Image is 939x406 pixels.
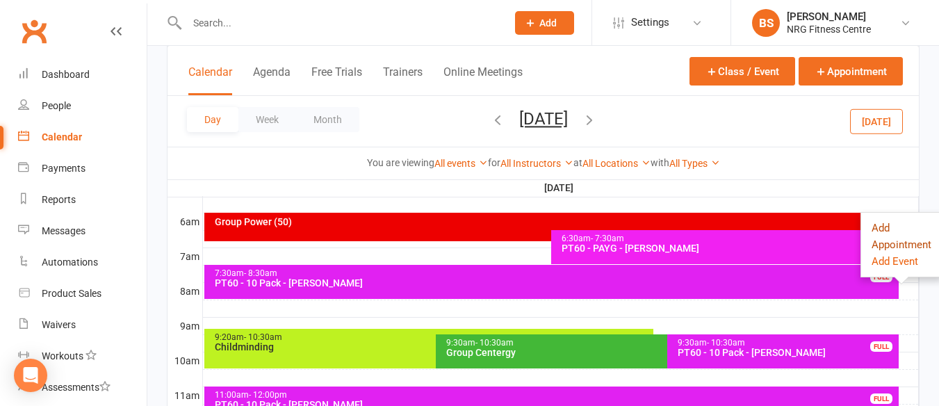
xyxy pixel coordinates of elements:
[475,338,514,348] span: - 10:30am
[367,157,434,168] strong: You are viewing
[42,131,82,143] div: Calendar
[18,184,147,216] a: Reports
[591,234,624,243] span: - 7:30am
[168,317,202,334] th: 9am
[42,257,98,268] div: Automations
[42,225,85,236] div: Messages
[500,158,573,169] a: All Instructors
[214,278,897,288] div: PT60 - 10 Pack - [PERSON_NAME]
[18,153,147,184] a: Payments
[488,157,500,168] strong: for
[872,253,918,270] button: Add Event
[787,23,871,35] div: NRG Fitness Centre
[238,107,296,132] button: Week
[850,108,903,133] button: [DATE]
[677,339,896,348] div: 9:30am
[183,13,497,33] input: Search...
[249,390,287,400] span: - 12:00pm
[42,69,90,80] div: Dashboard
[434,158,488,169] a: All events
[42,163,85,174] div: Payments
[168,282,202,300] th: 8am
[519,109,568,129] button: [DATE]
[311,65,362,95] button: Free Trials
[202,179,919,197] th: [DATE]
[515,11,574,35] button: Add
[446,348,883,357] div: Group Centergy
[787,10,871,23] div: [PERSON_NAME]
[446,339,883,348] div: 9:30am
[42,194,76,205] div: Reports
[244,268,277,278] span: - 8:30am
[651,157,669,168] strong: with
[582,158,651,169] a: All Locations
[214,391,897,400] div: 11:00am
[18,278,147,309] a: Product Sales
[752,9,780,37] div: BS
[870,341,892,352] div: FULL
[539,17,557,29] span: Add
[18,341,147,372] a: Workouts
[18,90,147,122] a: People
[244,332,282,342] span: - 10:30am
[561,234,896,243] div: 6:30am
[42,288,101,299] div: Product Sales
[18,309,147,341] a: Waivers
[214,342,651,352] div: Childminding
[168,387,202,404] th: 11am
[669,158,720,169] a: All Types
[168,352,202,369] th: 10am
[42,350,83,362] div: Workouts
[872,220,931,253] button: Add Appointment
[573,157,582,168] strong: at
[14,359,47,392] div: Open Intercom Messenger
[689,57,795,86] button: Class / Event
[18,216,147,247] a: Messages
[383,65,423,95] button: Trainers
[296,107,359,132] button: Month
[18,59,147,90] a: Dashboard
[42,100,71,111] div: People
[707,338,745,348] span: - 10:30am
[253,65,291,95] button: Agenda
[443,65,523,95] button: Online Meetings
[42,382,111,393] div: Assessments
[214,333,651,342] div: 9:20am
[631,7,669,38] span: Settings
[17,14,51,49] a: Clubworx
[214,269,897,278] div: 7:30am
[187,107,238,132] button: Day
[870,393,892,404] div: FULL
[42,319,76,330] div: Waivers
[168,247,202,265] th: 7am
[18,122,147,153] a: Calendar
[168,213,202,230] th: 6am
[18,247,147,278] a: Automations
[214,217,883,227] div: Group Power (50)
[18,372,147,403] a: Assessments
[799,57,903,86] button: Appointment
[677,348,896,357] div: PT60 - 10 Pack - [PERSON_NAME]
[188,65,232,95] button: Calendar
[561,243,896,253] div: PT60 - PAYG - [PERSON_NAME]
